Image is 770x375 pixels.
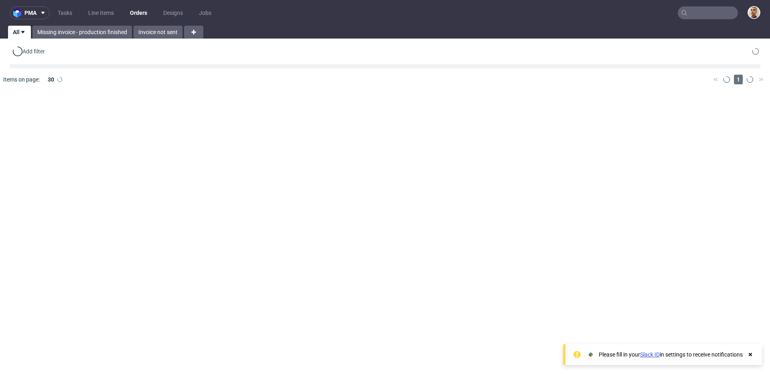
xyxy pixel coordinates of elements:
span: Items on page: [3,75,40,84]
img: Bartłomiej Leśniczuk [748,7,760,18]
a: Orders [125,6,152,19]
a: Slack ID [640,351,660,358]
span: 1 [734,75,743,84]
a: Missing invoice - production finished [32,26,132,39]
a: Line Items [83,6,119,19]
a: All [8,26,31,39]
div: Please fill in your in settings to receive notifications [599,351,743,359]
a: Jobs [194,6,216,19]
img: logo [13,8,24,18]
img: Slack [587,351,595,359]
button: pma [10,6,50,19]
span: pma [24,10,36,16]
a: Invoice not sent [134,26,182,39]
a: Designs [158,6,188,19]
a: Tasks [53,6,77,19]
div: 30 [43,74,57,85]
div: Add filter [11,45,47,58]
